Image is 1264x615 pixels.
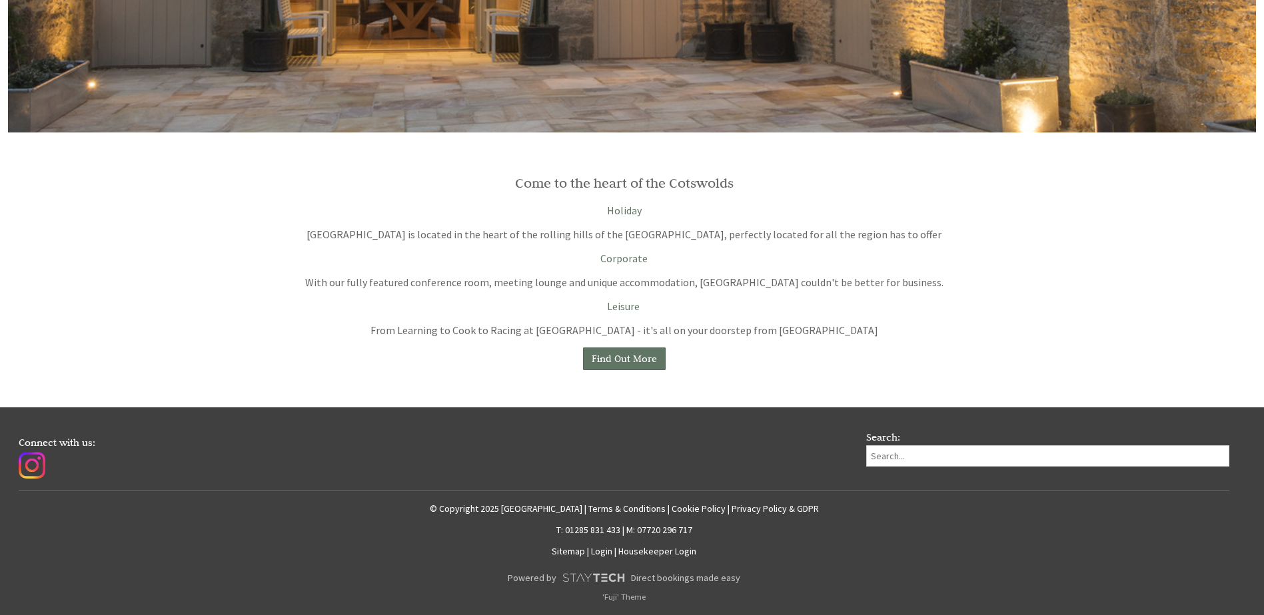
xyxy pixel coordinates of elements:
[19,592,1229,602] p: 'Fuji' Theme
[668,503,670,514] span: |
[279,276,969,289] p: With our fully featured conference room, meeting lounge and unique accommodation, [GEOGRAPHIC_DAT...
[19,436,842,449] h3: Connect with us:
[591,545,612,557] a: Login
[732,503,819,514] a: Privacy Policy & GDPR
[584,503,586,514] span: |
[622,524,624,536] span: |
[588,503,666,514] a: Terms & Conditions
[618,545,696,557] a: Housekeeper Login
[600,252,648,265] a: Corporate
[672,503,726,514] a: Cookie Policy
[607,300,640,313] a: Leisure
[19,452,45,479] img: Instagram
[562,570,626,586] img: scrumpy.png
[626,524,692,536] a: M: 07720 296 717
[866,445,1229,467] input: Search...
[279,174,969,192] h2: Come to the heart of the Cotswolds
[583,347,666,370] a: Find Out More
[556,524,620,536] a: T: 01285 831 433
[607,204,642,217] a: Holiday
[614,545,616,557] span: |
[866,431,1229,443] h3: Search:
[552,545,585,557] a: Sitemap
[279,323,969,337] p: From Learning to Cook to Racing at [GEOGRAPHIC_DATA] - it's all on your doorstep from [GEOGRAPHIC...
[728,503,730,514] span: |
[19,566,1229,589] a: Powered byDirect bookings made easy
[430,503,582,514] a: © Copyright 2025 [GEOGRAPHIC_DATA]
[587,545,589,557] span: |
[279,228,969,241] p: [GEOGRAPHIC_DATA] is located in the heart of the rolling hills of the [GEOGRAPHIC_DATA], perfectl...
